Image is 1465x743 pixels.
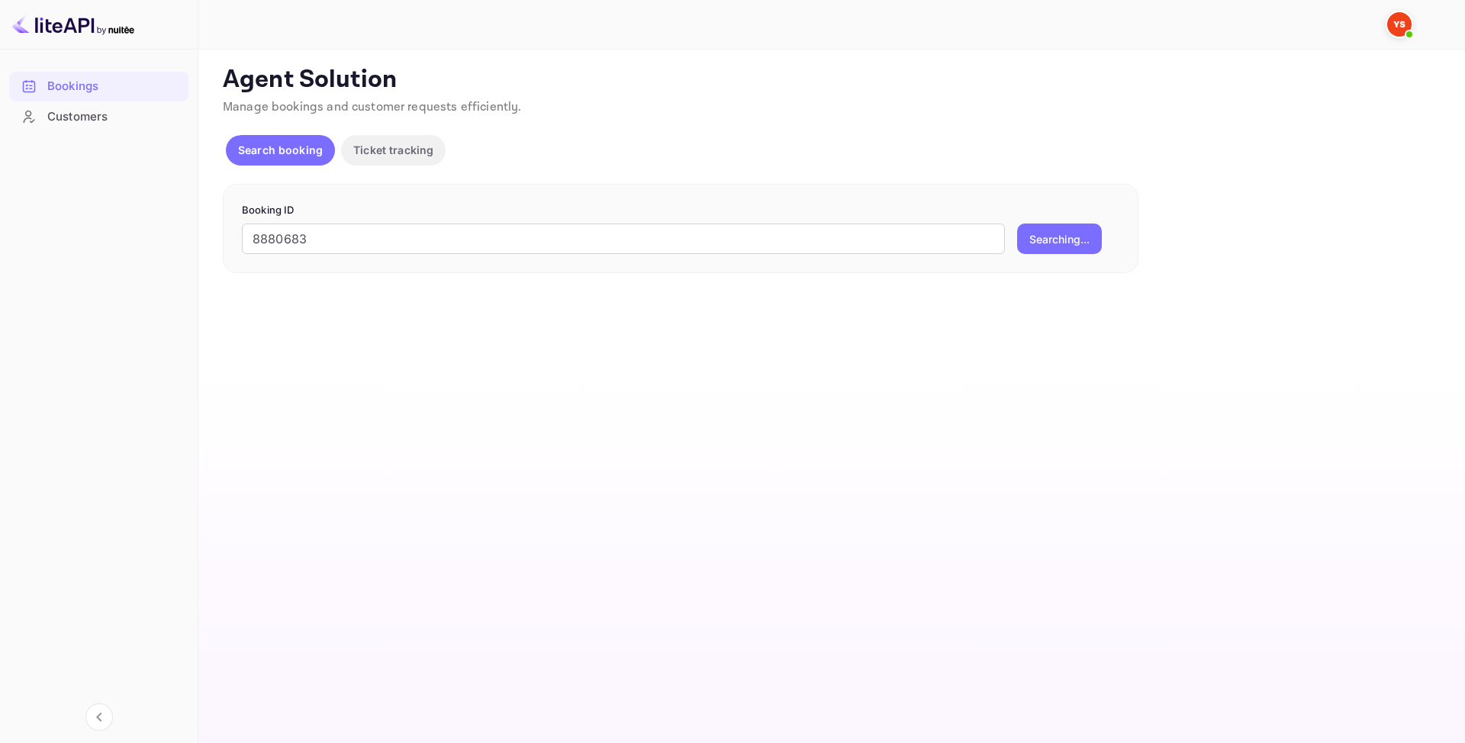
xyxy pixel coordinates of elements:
[85,703,113,731] button: Collapse navigation
[242,224,1005,254] input: Enter Booking ID (e.g., 63782194)
[1387,12,1412,37] img: Yandex Support
[9,102,188,130] a: Customers
[223,65,1438,95] p: Agent Solution
[12,12,134,37] img: LiteAPI logo
[1017,224,1102,254] button: Searching...
[47,108,181,126] div: Customers
[242,203,1119,218] p: Booking ID
[238,142,323,158] p: Search booking
[9,102,188,132] div: Customers
[9,72,188,101] div: Bookings
[353,142,433,158] p: Ticket tracking
[223,99,522,115] span: Manage bookings and customer requests efficiently.
[9,72,188,100] a: Bookings
[47,78,181,95] div: Bookings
